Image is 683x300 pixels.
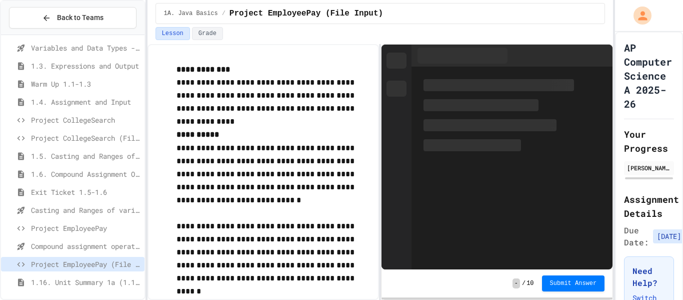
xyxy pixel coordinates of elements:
[31,205,140,215] span: Casting and Ranges of variables - Quiz
[192,27,223,40] button: Grade
[31,79,140,89] span: Warm Up 1.1-1.3
[627,163,671,172] div: [PERSON_NAME]
[57,13,103,23] span: Back to Teams
[31,43,140,53] span: Variables and Data Types - Quiz
[550,279,597,287] span: Submit Answer
[31,169,140,179] span: 1.6. Compound Assignment Operators
[632,265,665,289] h3: Need Help?
[31,61,140,71] span: 1.3. Expressions and Output
[222,10,225,18] span: /
[31,133,140,143] span: Project CollegeSearch (File Input)
[624,224,649,248] span: Due Date:
[31,187,140,197] span: Exit Ticket 1.5-1.6
[526,279,533,287] span: 10
[9,7,136,29] button: Back to Teams
[229,8,383,20] span: Project EmployeePay (File Input)
[31,223,140,233] span: Project EmployeePay
[624,127,674,155] h2: Your Progress
[31,241,140,251] span: Compound assignment operators - Quiz
[31,97,140,107] span: 1.4. Assignment and Input
[31,259,140,269] span: Project EmployeePay (File Input)
[164,10,218,18] span: 1A. Java Basics
[542,275,605,291] button: Submit Answer
[31,277,140,287] span: 1.16. Unit Summary 1a (1.1-1.6)
[522,279,525,287] span: /
[623,4,654,27] div: My Account
[155,27,190,40] button: Lesson
[512,278,520,288] span: -
[31,151,140,161] span: 1.5. Casting and Ranges of Values
[624,192,674,220] h2: Assignment Details
[31,115,140,125] span: Project CollegeSearch
[624,41,674,111] h1: AP Computer Science A 2025-26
